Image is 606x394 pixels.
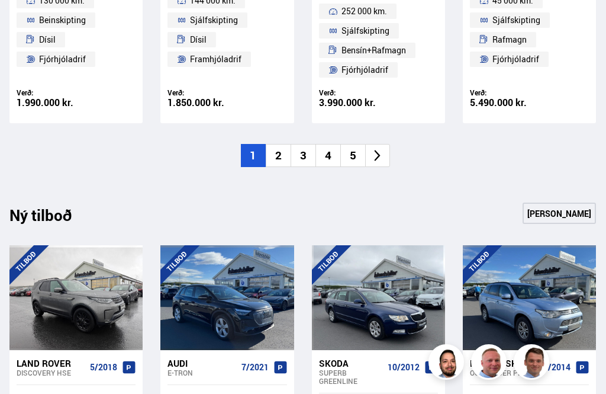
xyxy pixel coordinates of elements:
[167,88,286,97] div: Verð:
[9,206,92,231] div: Ný tilboð
[470,88,589,97] div: Verð:
[319,358,383,369] div: Skoda
[492,52,539,66] span: Fjórhjóladrif
[341,63,388,77] span: Fjórhjóladrif
[90,363,117,372] span: 5/2018
[319,88,438,97] div: Verð:
[167,358,236,369] div: Audi
[167,98,286,108] div: 1.850.000 kr.
[9,5,45,40] button: Opna LiveChat spjallviðmót
[543,363,570,372] span: 9/2014
[492,13,540,27] span: Sjálfskipting
[39,52,86,66] span: Fjórhjóladrif
[167,369,236,377] div: e-tron
[190,52,241,66] span: Framhjóladrif
[17,98,136,108] div: 1.990.000 kr.
[430,346,466,382] img: nhp88E3Fdnt1Opn2.png
[319,98,438,108] div: 3.990.000 kr.
[341,24,389,38] span: Sjálfskipting
[341,4,387,18] span: 252 000 km.
[340,144,365,167] li: 5
[515,346,551,382] img: FbJEzSuNWCJXmdc-.webp
[473,346,508,382] img: siFngHWaQ9KaOqBr.png
[319,369,383,385] div: Superb GREENLINE
[388,363,420,372] span: 10/2012
[190,33,207,47] span: Dísil
[190,13,238,27] span: Sjálfskipting
[315,144,340,167] li: 4
[291,144,315,167] li: 3
[17,88,136,97] div: Verð:
[17,358,85,369] div: Land Rover
[17,369,85,377] div: Discovery HSE
[39,33,56,47] span: Dísil
[39,13,86,27] span: Beinskipting
[241,144,266,167] li: 1
[266,144,291,167] li: 2
[241,363,269,372] span: 7/2021
[492,33,527,47] span: Rafmagn
[470,98,589,108] div: 5.490.000 kr.
[341,43,406,57] span: Bensín+Rafmagn
[523,203,596,224] a: [PERSON_NAME]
